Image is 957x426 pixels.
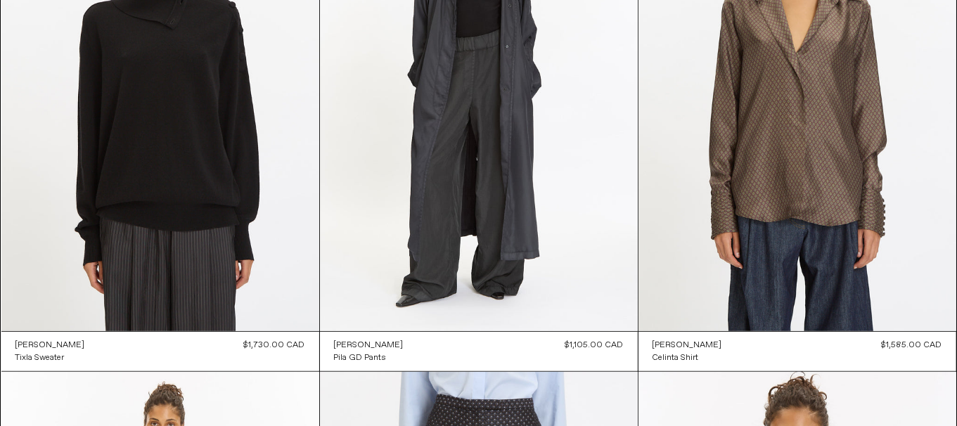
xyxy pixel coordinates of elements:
div: [PERSON_NAME] [653,340,722,351]
div: Tixla Sweater [15,352,65,364]
a: Tixla Sweater [15,351,85,364]
div: $1,105.00 CAD [565,339,624,351]
div: $1,585.00 CAD [882,339,942,351]
a: [PERSON_NAME] [653,339,722,351]
a: [PERSON_NAME] [334,339,404,351]
div: $1,730.00 CAD [244,339,305,351]
div: [PERSON_NAME] [334,340,404,351]
div: Pila GD Pants [334,352,387,364]
div: Celinta Shirt [653,352,699,364]
div: [PERSON_NAME] [15,340,85,351]
a: Celinta Shirt [653,351,722,364]
a: [PERSON_NAME] [15,339,85,351]
a: Pila GD Pants [334,351,404,364]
